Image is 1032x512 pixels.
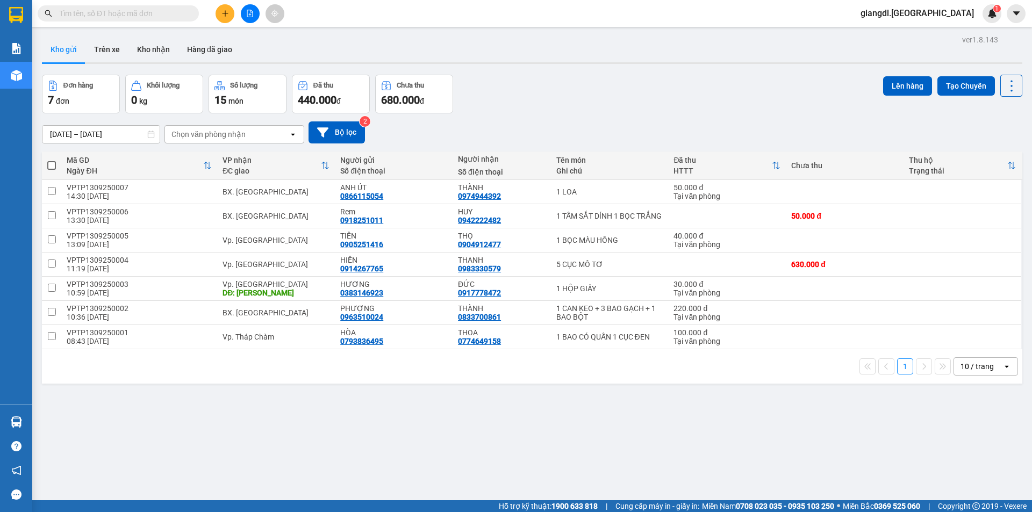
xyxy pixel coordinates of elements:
[987,9,997,18] img: icon-new-feature
[67,183,212,192] div: VPTP1309250007
[556,167,663,175] div: Ghi chú
[556,188,663,196] div: 1 LOA
[42,126,160,143] input: Select a date range.
[48,93,54,106] span: 7
[67,207,212,216] div: VPTP1309250006
[420,97,424,105] span: đ
[178,37,241,62] button: Hàng đã giao
[59,8,186,19] input: Tìm tên, số ĐT hoặc mã đơn
[673,328,780,337] div: 100.000 đ
[45,10,52,17] span: search
[551,502,598,510] strong: 1900 633 818
[340,264,383,273] div: 0914267765
[340,289,383,297] div: 0383146923
[843,500,920,512] span: Miền Bắc
[909,156,1007,164] div: Thu hộ
[223,167,321,175] div: ĐC giao
[11,489,21,500] span: message
[340,232,447,240] div: TIÊN
[228,97,243,105] span: món
[556,156,663,164] div: Tên món
[223,308,329,317] div: BX. [GEOGRAPHIC_DATA]
[1007,4,1026,23] button: caret-down
[993,5,1001,12] sup: 1
[556,284,663,293] div: 1 HỘP GIẤY
[375,75,453,113] button: Chưa thu680.000đ
[340,167,447,175] div: Số điện thoại
[852,6,983,20] span: giangdl.[GEOGRAPHIC_DATA]
[556,333,663,341] div: 1 BAO CÓ QUẤN 1 CỤC ĐEN
[340,240,383,249] div: 0905251416
[67,280,212,289] div: VPTP1309250003
[458,289,501,297] div: 0917778472
[223,260,329,269] div: Vp. [GEOGRAPHIC_DATA]
[11,465,21,475] span: notification
[909,167,1007,175] div: Trạng thái
[42,37,85,62] button: Kho gửi
[67,256,212,264] div: VPTP1309250004
[266,4,284,23] button: aim
[223,289,329,297] div: DĐ: NIINH HẢI
[67,328,212,337] div: VPTP1309250001
[458,280,545,289] div: ĐỨC
[673,167,772,175] div: HTTT
[223,188,329,196] div: BX. [GEOGRAPHIC_DATA]
[67,216,212,225] div: 13:30 [DATE]
[673,192,780,200] div: Tại văn phòng
[209,75,286,113] button: Số lượng15món
[556,304,663,321] div: 1 CAN KEO + 3 BAO GẠCH + 1 BAO BỘT
[928,500,930,512] span: |
[972,502,980,510] span: copyright
[67,167,203,175] div: Ngày ĐH
[736,502,834,510] strong: 0708 023 035 - 0935 103 250
[961,361,994,372] div: 10 / trang
[458,240,501,249] div: 0904912477
[673,337,780,345] div: Tại văn phòng
[230,82,257,89] div: Số lượng
[63,82,93,89] div: Đơn hàng
[340,280,447,289] div: HƯƠNG
[56,97,69,105] span: đơn
[340,337,383,345] div: 0793836495
[937,76,995,96] button: Tạo Chuyến
[673,289,780,297] div: Tại văn phòng
[556,260,663,269] div: 5 CỤC MÔ TƠ
[67,313,212,321] div: 10:36 [DATE]
[340,207,447,216] div: Rem
[791,212,898,220] div: 50.000 đ
[11,70,22,81] img: warehouse-icon
[67,289,212,297] div: 10:59 [DATE]
[837,504,840,508] span: ⚪️
[139,97,147,105] span: kg
[336,97,341,105] span: đ
[340,192,383,200] div: 0866115054
[340,216,383,225] div: 0918251011
[221,10,229,17] span: plus
[458,328,545,337] div: THOA
[67,156,203,164] div: Mã GD
[458,313,501,321] div: 0833700861
[11,43,22,54] img: solution-icon
[11,441,21,451] span: question-circle
[214,93,226,106] span: 15
[458,155,545,163] div: Người nhận
[458,264,501,273] div: 0983330579
[1012,9,1021,18] span: caret-down
[11,416,22,428] img: warehouse-icon
[313,82,333,89] div: Đã thu
[458,207,545,216] div: HUY
[1002,362,1011,371] svg: open
[668,152,786,180] th: Toggle SortBy
[995,5,999,12] span: 1
[246,10,254,17] span: file-add
[458,304,545,313] div: THÀNH
[360,116,370,127] sup: 2
[673,304,780,313] div: 220.000 đ
[171,129,246,140] div: Chọn văn phòng nhận
[223,236,329,244] div: Vp. [GEOGRAPHIC_DATA]
[241,4,260,23] button: file-add
[791,161,898,170] div: Chưa thu
[298,93,336,106] span: 440.000
[223,333,329,341] div: Vp. Tháp Chàm
[340,256,447,264] div: HIỀN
